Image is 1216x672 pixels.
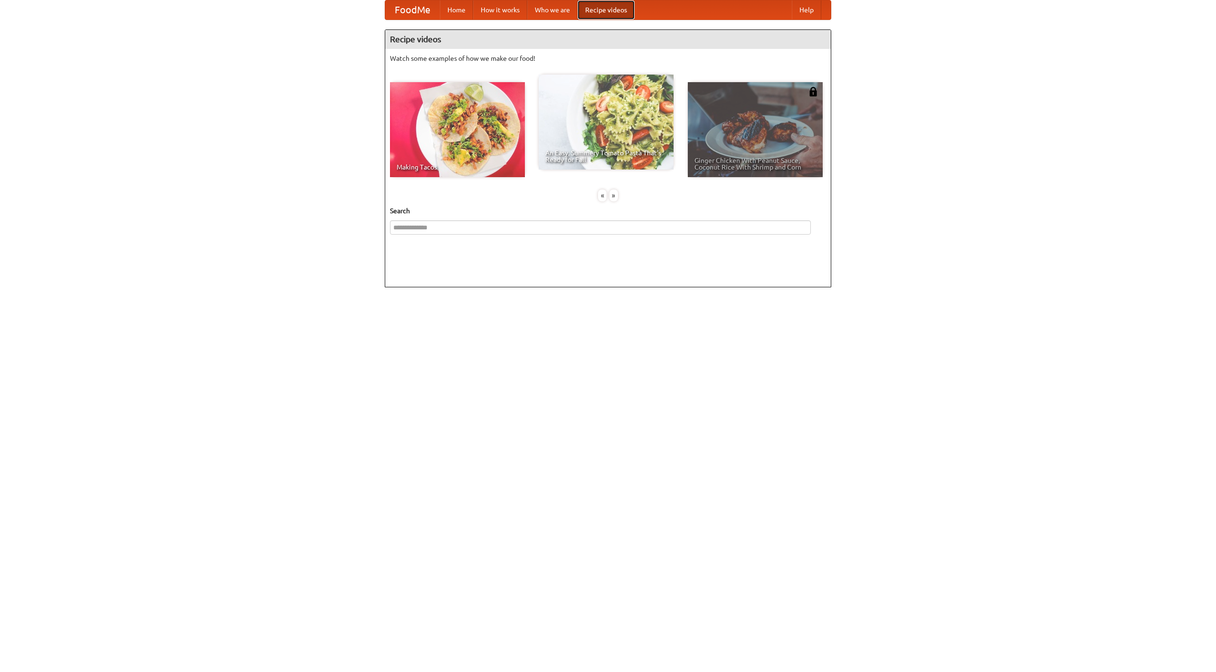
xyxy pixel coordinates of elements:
a: FoodMe [385,0,440,19]
div: » [609,189,618,201]
a: An Easy, Summery Tomato Pasta That's Ready for Fall [539,75,674,170]
span: An Easy, Summery Tomato Pasta That's Ready for Fall [545,150,667,163]
h5: Search [390,206,826,216]
a: Making Tacos [390,82,525,177]
span: Making Tacos [397,164,518,170]
a: How it works [473,0,527,19]
img: 483408.png [808,87,818,96]
p: Watch some examples of how we make our food! [390,54,826,63]
a: Home [440,0,473,19]
h4: Recipe videos [385,30,831,49]
a: Recipe videos [578,0,635,19]
a: Who we are [527,0,578,19]
a: Help [792,0,821,19]
div: « [598,189,607,201]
